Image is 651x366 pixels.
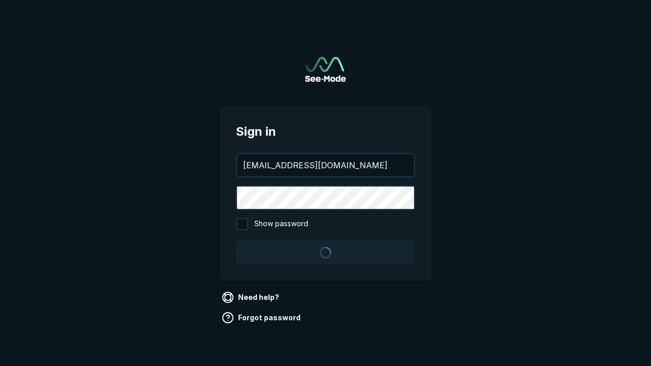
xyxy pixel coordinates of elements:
span: Sign in [236,123,415,141]
img: See-Mode Logo [305,57,346,82]
a: Need help? [220,289,283,306]
a: Forgot password [220,310,305,326]
span: Show password [254,218,308,230]
input: your@email.com [237,154,414,176]
a: Go to sign in [305,57,346,82]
